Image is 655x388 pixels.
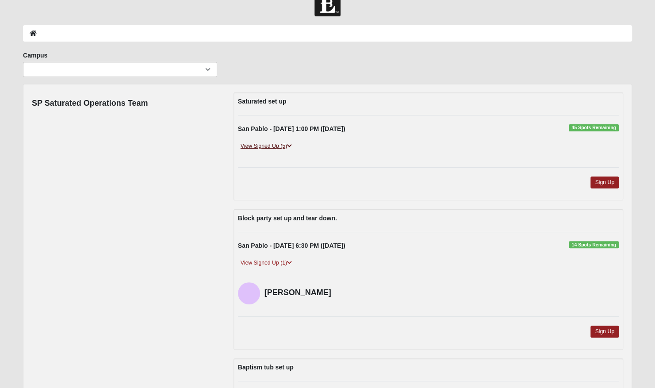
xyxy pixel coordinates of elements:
h4: [PERSON_NAME] [264,288,356,298]
strong: San Pablo - [DATE] 1:00 PM ([DATE]) [238,125,345,132]
strong: San Pablo - [DATE] 6:30 PM ([DATE]) [238,242,345,249]
label: Campus [23,51,47,60]
span: 45 Spots Remaining [569,124,619,131]
strong: Saturated set up [238,98,287,105]
a: Sign Up [590,177,619,188]
h4: SP Saturated Operations Team [32,99,148,108]
strong: Baptism tub set up [238,364,294,371]
strong: Block party set up and tear down. [238,215,337,222]
a: Sign Up [590,326,619,338]
a: View Signed Up (1) [238,258,295,268]
span: 14 Spots Remaining [569,241,619,248]
a: View Signed Up (5) [238,142,295,151]
img: Brian Rosen [238,282,260,304]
